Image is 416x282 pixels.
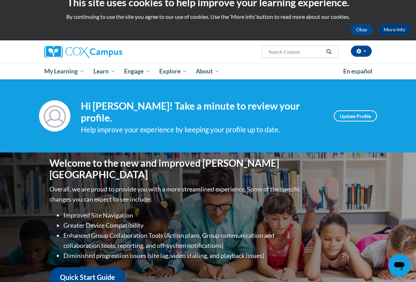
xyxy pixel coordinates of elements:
[388,254,410,276] iframe: Button to launch messaging window
[63,251,302,261] li: Diminished progression issues (site lag, video stalling, and playback issues)
[124,67,150,76] span: Engage
[49,157,302,181] h1: Welcome to the new and improved [PERSON_NAME][GEOGRAPHIC_DATA]
[44,46,122,58] img: Cox Campus
[63,220,302,230] li: Greater Device Compatibility
[89,63,120,79] a: Learn
[63,210,302,220] li: Improved Site Navigation
[339,64,377,79] a: En español
[93,67,115,76] span: Learn
[39,100,70,132] img: Profile Image
[350,24,373,35] button: Okay
[334,110,377,122] a: Update Profile
[44,67,84,76] span: My Learning
[39,63,377,79] div: Main menu
[268,48,324,56] input: Search Courses
[44,46,146,58] a: Cox Campus
[81,100,323,124] h4: Hi [PERSON_NAME]! Take a minute to review your profile.
[343,68,372,75] span: En español
[324,48,334,56] button: Search
[155,63,192,79] a: Explore
[120,63,155,79] a: Engage
[49,184,302,204] p: Overall, we are proud to provide you with a more streamlined experience. Some of the specific cha...
[159,67,187,76] span: Explore
[378,24,411,35] a: More Info
[63,230,302,251] li: Enhanced Group Collaboration Tools (Action plans, Group communication and collaboration tools, re...
[192,63,224,79] a: About
[351,46,372,57] button: Account Settings
[81,124,323,135] div: Help improve your experience by keeping your profile up to date.
[196,67,219,76] span: About
[40,63,89,79] a: My Learning
[5,13,411,21] p: By continuing to use the site you agree to our use of cookies. Use the ‘More info’ button to read...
